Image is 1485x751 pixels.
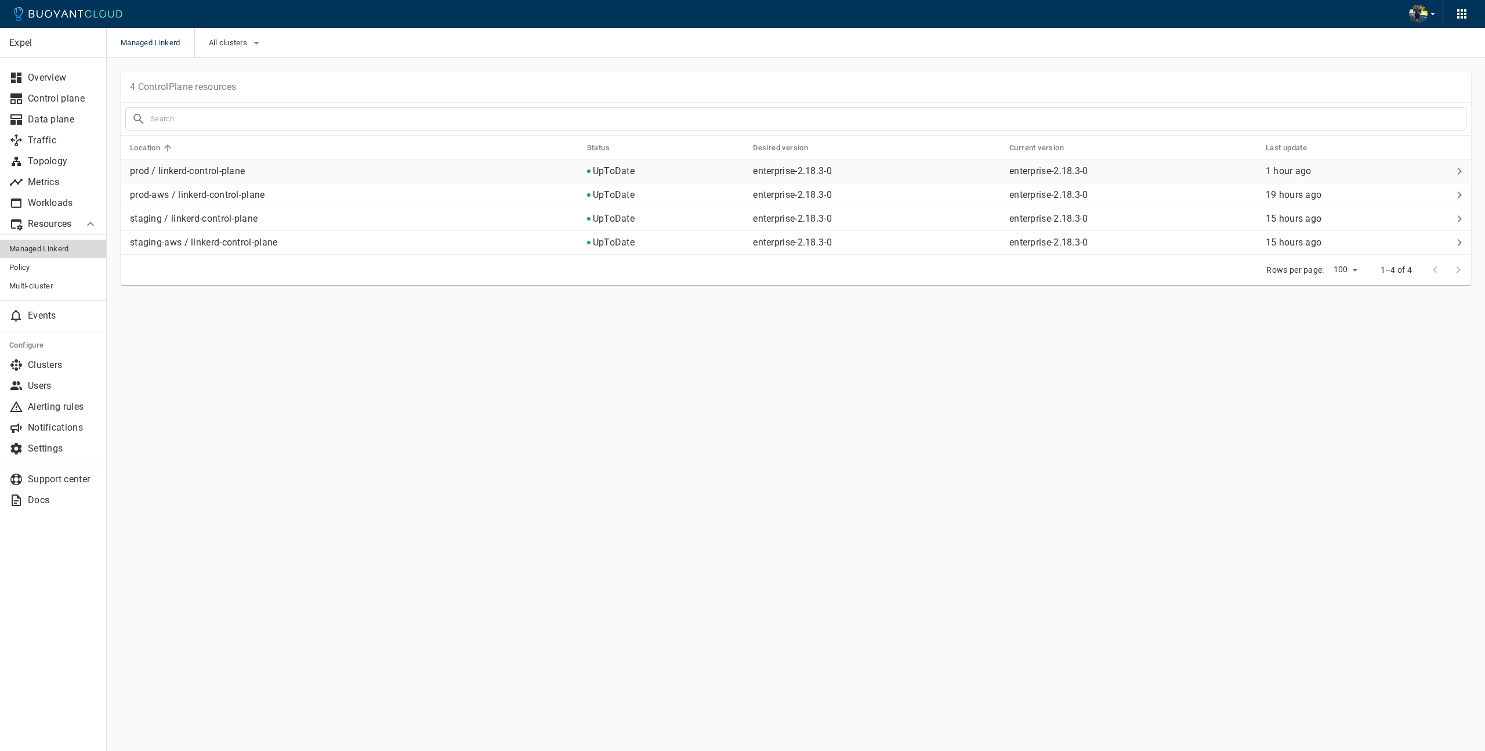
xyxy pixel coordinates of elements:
p: Users [28,380,97,392]
p: enterprise-2.18.3-0 [1009,189,1256,201]
p: Rows per page: [1266,264,1324,276]
p: Resources [28,218,74,230]
h5: Location [130,143,160,153]
p: Traffic [28,135,97,146]
h5: Status [587,143,610,153]
p: enterprise-2.18.3-0 [753,189,1000,201]
p: Topology [28,156,97,167]
span: Location [130,143,175,153]
p: prod / linkerd-control-plane [130,165,578,177]
span: Thu, 04 Sep 2025 14:51:11 EDT / Thu, 04 Sep 2025 18:51:11 UTC [1266,165,1312,176]
p: Data plane [28,114,97,125]
p: UpToDate [593,165,635,177]
relative-time: 1 hour ago [1266,165,1312,176]
h5: Configure [9,341,97,350]
p: UpToDate [593,189,635,201]
span: Managed Linkerd [9,244,97,254]
p: enterprise-2.18.3-0 [753,237,1000,248]
span: Multi-cluster [9,281,97,291]
p: UpToDate [593,213,635,225]
p: staging / linkerd-control-plane [130,213,578,225]
img: Bjorn Stange [1409,5,1428,23]
p: 1–4 of 4 [1381,264,1412,276]
p: Expel [9,37,97,49]
p: Docs [28,494,97,506]
span: Wed, 03 Sep 2025 21:10:39 EDT / Thu, 04 Sep 2025 01:10:39 UTC [1266,189,1322,200]
p: enterprise-2.18.3-0 [753,165,1000,177]
button: All clusters [209,34,264,52]
p: Workloads [28,197,97,209]
input: Search [150,111,1466,127]
span: Current version [1009,143,1079,153]
p: Overview [28,72,97,84]
p: Settings [28,443,97,454]
p: 4 ControlPlane resources [130,81,236,93]
p: UpToDate [593,237,635,248]
span: Status [587,143,625,153]
span: Managed Linkerd [121,28,194,58]
p: enterprise-2.18.3-0 [1009,237,1256,248]
p: Events [28,310,97,322]
p: enterprise-2.18.3-0 [753,213,1000,225]
h5: Last update [1266,143,1307,153]
span: Desired version [753,143,823,153]
p: Alerting rules [28,401,97,413]
span: Thu, 04 Sep 2025 00:53:29 EDT / Thu, 04 Sep 2025 04:53:29 UTC [1266,237,1322,248]
p: enterprise-2.18.3-0 [1009,213,1256,225]
span: Thu, 04 Sep 2025 00:54:36 EDT / Thu, 04 Sep 2025 04:54:36 UTC [1266,213,1322,224]
p: enterprise-2.18.3-0 [1009,165,1256,177]
span: Policy [9,263,97,272]
p: staging-aws / linkerd-control-plane [130,237,578,248]
div: 100 [1329,261,1362,278]
p: Notifications [28,422,97,434]
relative-time: 15 hours ago [1266,237,1322,248]
p: Control plane [28,93,97,104]
span: Last update [1266,143,1322,153]
relative-time: 15 hours ago [1266,213,1322,224]
span: All clusters [209,38,250,48]
p: Support center [28,474,97,485]
h5: Current version [1009,143,1064,153]
p: Metrics [28,176,97,188]
p: prod-aws / linkerd-control-plane [130,189,578,201]
h5: Desired version [753,143,808,153]
p: Clusters [28,359,97,371]
relative-time: 19 hours ago [1266,189,1322,200]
